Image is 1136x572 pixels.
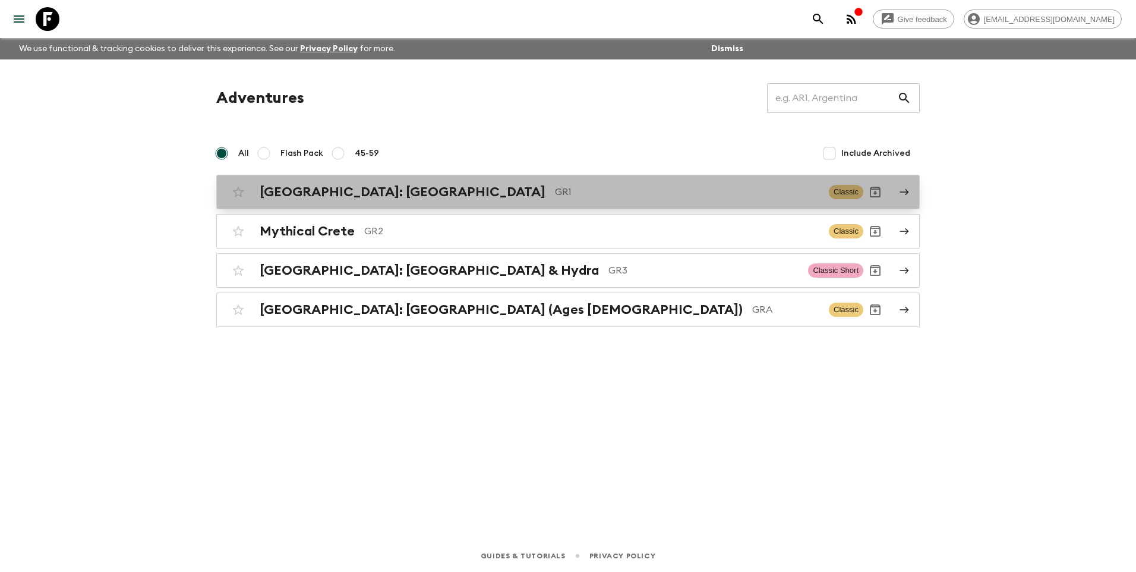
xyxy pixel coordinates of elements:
h1: Adventures [216,86,304,110]
h2: [GEOGRAPHIC_DATA]: [GEOGRAPHIC_DATA] [260,184,545,200]
a: Privacy Policy [300,45,358,53]
span: 45-59 [355,147,379,159]
a: [GEOGRAPHIC_DATA]: [GEOGRAPHIC_DATA]GR1ClassicArchive [216,175,920,209]
p: GR2 [364,224,819,238]
h2: [GEOGRAPHIC_DATA]: [GEOGRAPHIC_DATA] (Ages [DEMOGRAPHIC_DATA]) [260,302,743,318]
span: All [238,147,249,159]
span: Flash Pack [280,147,323,159]
span: Give feedback [891,15,954,24]
p: We use functional & tracking cookies to deliver this experience. See our for more. [14,38,400,59]
span: Classic [829,185,863,199]
p: GR3 [608,263,799,278]
button: Archive [863,219,887,243]
a: Guides & Tutorials [481,549,566,562]
button: Archive [863,180,887,204]
span: Include Archived [841,147,910,159]
a: Mythical CreteGR2ClassicArchive [216,214,920,249]
button: Dismiss [708,40,746,57]
a: Privacy Policy [589,549,655,562]
input: e.g. AR1, Argentina [767,81,897,115]
span: [EMAIL_ADDRESS][DOMAIN_NAME] [977,15,1121,24]
div: [EMAIL_ADDRESS][DOMAIN_NAME] [964,10,1122,29]
p: GR1 [555,185,819,199]
a: [GEOGRAPHIC_DATA]: [GEOGRAPHIC_DATA] (Ages [DEMOGRAPHIC_DATA])GRAClassicArchive [216,293,920,327]
a: [GEOGRAPHIC_DATA]: [GEOGRAPHIC_DATA] & HydraGR3Classic ShortArchive [216,253,920,288]
button: Archive [863,259,887,282]
span: Classic [829,224,863,238]
button: search adventures [806,7,830,31]
span: Classic [829,303,863,317]
p: GRA [752,303,819,317]
span: Classic Short [808,263,863,278]
h2: Mythical Crete [260,224,355,239]
a: Give feedback [873,10,954,29]
h2: [GEOGRAPHIC_DATA]: [GEOGRAPHIC_DATA] & Hydra [260,263,599,278]
button: menu [7,7,31,31]
button: Archive [863,298,887,322]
